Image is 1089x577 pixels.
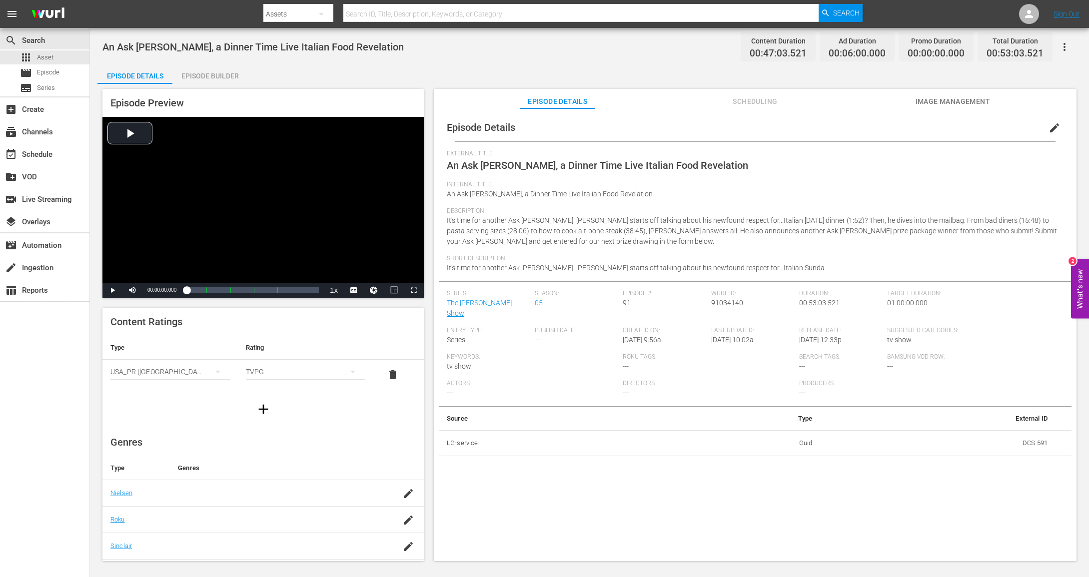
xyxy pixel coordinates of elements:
[447,362,471,370] span: tv show
[5,239,17,251] span: Automation
[447,299,512,317] a: The [PERSON_NAME] Show
[711,290,794,298] span: Wurl ID:
[887,327,1058,335] span: Suggested Categories:
[447,181,1059,189] span: Internal Title
[97,64,172,88] div: Episode Details
[447,290,530,298] span: Series:
[799,389,805,397] span: ---
[711,327,794,335] span: Last Updated:
[110,436,142,448] span: Genres
[671,407,820,431] th: Type
[623,362,629,370] span: ---
[671,430,820,456] td: Guid
[908,34,965,48] div: Promo Duration
[439,407,1072,457] table: simple table
[987,48,1044,59] span: 00:53:03.521
[987,34,1044,48] div: Total Duration
[172,64,247,88] div: Episode Builder
[5,171,17,183] span: VOD
[102,336,424,391] table: simple table
[238,336,373,360] th: Rating
[447,353,618,361] span: Keywords:
[799,380,970,388] span: Producers
[1049,122,1061,134] span: edit
[447,255,1059,263] span: Short Description
[887,290,1058,298] span: Target Duration:
[820,407,1056,431] th: External ID
[122,283,142,298] button: Mute
[364,283,384,298] button: Jump To Time
[24,2,72,26] img: ans4CAIJ8jUAAAAAAAAAAAAAAAAAAAAAAAAgQb4GAAAAAAAAAAAAAAAAAAAAAAAAJMjXAAAAAAAAAAAAAAAAAAAAAAAAgAT5G...
[915,95,990,108] span: Image Management
[1071,259,1089,318] button: Open Feedback Widget
[799,299,840,307] span: 00:53:03.521
[623,290,706,298] span: Episode #:
[384,283,404,298] button: Picture-in-Picture
[887,362,893,370] span: ---
[404,283,424,298] button: Fullscreen
[799,353,882,361] span: Search Tags:
[439,430,671,456] th: LG-service
[147,287,176,293] span: 00:00:00.000
[623,380,794,388] span: Directors
[110,516,125,523] a: Roku
[186,287,319,293] div: Progress Bar
[110,489,132,497] a: Nielsen
[799,362,805,370] span: ---
[535,290,618,298] span: Season:
[5,126,17,138] span: Channels
[799,336,842,344] span: [DATE] 12:33p
[172,64,247,84] button: Episode Builder
[1043,116,1067,140] button: edit
[799,290,882,298] span: Duration:
[324,283,344,298] button: Playback Rate
[887,299,928,307] span: 01:00:00.000
[102,456,170,480] th: Type
[520,95,595,108] span: Episode Details
[829,48,886,59] span: 00:06:00.000
[5,103,17,115] span: Create
[447,207,1059,215] span: Description
[833,4,860,22] span: Search
[5,193,17,205] span: Live Streaming
[37,67,59,77] span: Episode
[820,430,1056,456] td: DCS 591
[5,148,17,160] span: Schedule
[387,369,399,381] span: delete
[535,336,541,344] span: ---
[344,283,364,298] button: Captions
[102,117,424,298] div: Video Player
[887,353,970,361] span: Samsung VOD Row:
[5,262,17,274] span: Ingestion
[447,150,1059,158] span: External Title
[447,264,825,272] span: It's time for another Ask [PERSON_NAME]! [PERSON_NAME] starts off talking about his newfound resp...
[623,299,631,307] span: 91
[110,97,184,109] span: Episode Preview
[623,389,629,397] span: ---
[447,336,465,344] span: Series
[110,542,132,550] a: Sinclair
[535,299,543,307] a: 05
[110,358,230,386] div: USA_PR ([GEOGRAPHIC_DATA] ([GEOGRAPHIC_DATA]))
[908,48,965,59] span: 00:00:00.000
[829,34,886,48] div: Ad Duration
[20,67,32,79] span: Episode
[447,121,515,133] span: Episode Details
[887,336,912,344] span: tv show
[750,34,807,48] div: Content Duration
[102,336,238,360] th: Type
[37,83,55,93] span: Series
[5,34,17,46] span: Search
[718,95,793,108] span: Scheduling
[623,353,794,361] span: Roku Tags:
[6,8,18,20] span: menu
[97,64,172,84] button: Episode Details
[5,284,17,296] span: Reports
[623,336,661,344] span: [DATE] 9:56a
[439,407,671,431] th: Source
[102,41,404,53] span: An Ask [PERSON_NAME], a Dinner Time Live Italian Food Revelation
[535,327,618,335] span: Publish Date:
[799,327,882,335] span: Release Date:
[447,159,748,171] span: An Ask [PERSON_NAME], a Dinner Time Live Italian Food Revelation
[20,51,32,63] span: Asset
